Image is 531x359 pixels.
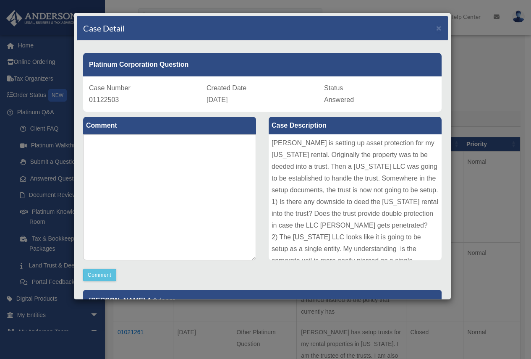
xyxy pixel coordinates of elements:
span: Case Number [89,84,131,92]
span: Created Date [207,84,246,92]
span: Answered [324,96,354,103]
span: 01122503 [89,96,119,103]
label: Comment [83,117,256,134]
span: [DATE] [207,96,228,103]
button: Comment [83,269,116,281]
span: × [436,23,442,33]
span: Status [324,84,343,92]
label: Case Description [269,117,442,134]
button: Close [436,24,442,32]
div: [PERSON_NAME] is setting up asset protection for my [US_STATE] rental. Originally the property wa... [269,134,442,260]
h4: Case Detail [83,22,125,34]
p: [PERSON_NAME] Advisors [83,290,442,311]
div: Platinum Corporation Question [83,53,442,76]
